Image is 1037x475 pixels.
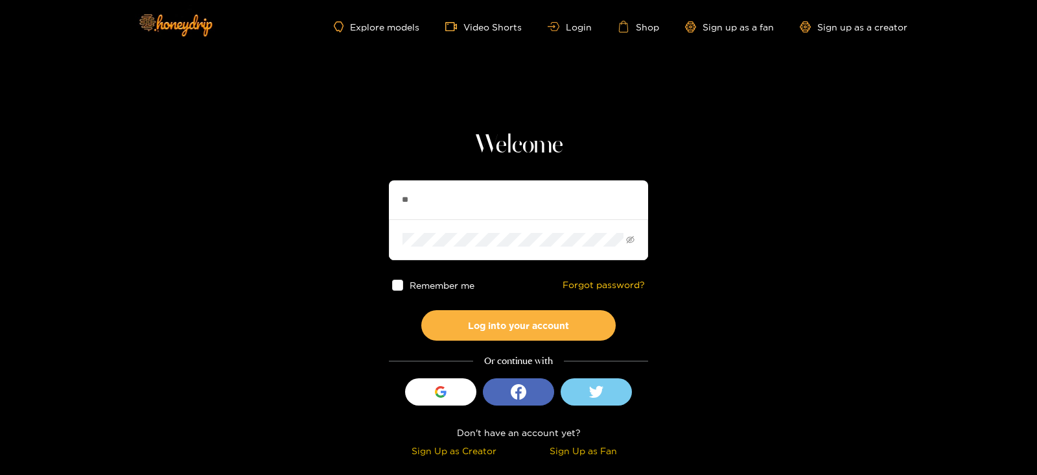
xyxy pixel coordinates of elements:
[626,236,635,244] span: eye-invisible
[392,443,515,458] div: Sign Up as Creator
[685,21,774,32] a: Sign up as a fan
[445,21,522,32] a: Video Shorts
[522,443,645,458] div: Sign Up as Fan
[421,310,616,341] button: Log into your account
[389,354,648,369] div: Or continue with
[618,21,659,32] a: Shop
[548,22,592,32] a: Login
[445,21,463,32] span: video-camera
[800,21,907,32] a: Sign up as a creator
[389,130,648,161] h1: Welcome
[410,280,474,290] span: Remember me
[563,280,645,291] a: Forgot password?
[389,425,648,440] div: Don't have an account yet?
[334,21,419,32] a: Explore models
